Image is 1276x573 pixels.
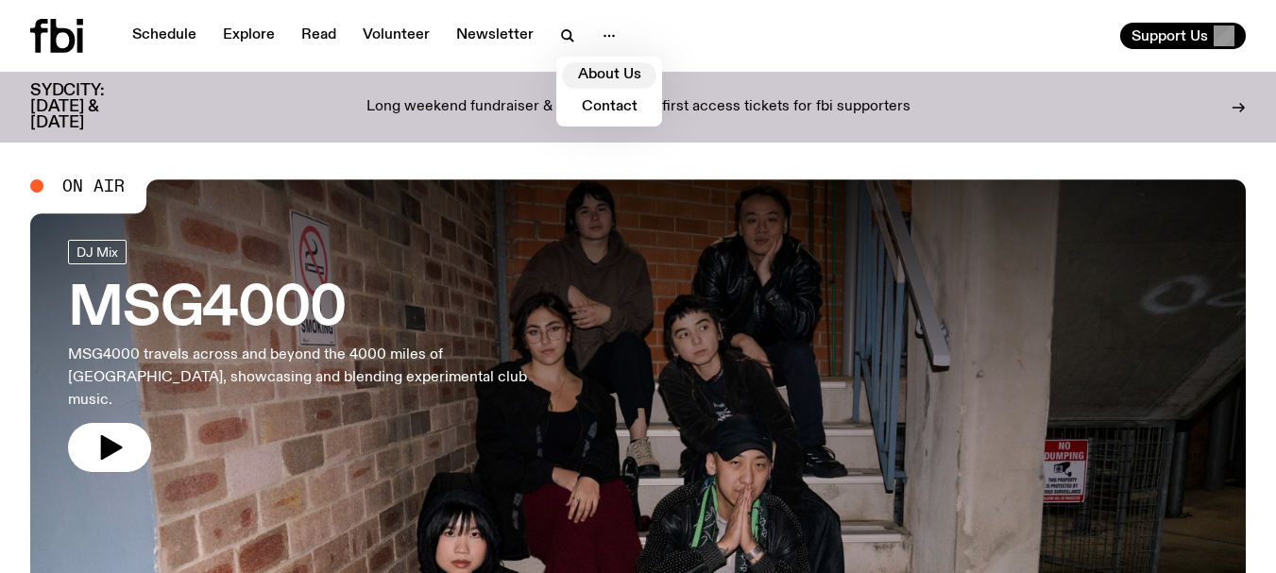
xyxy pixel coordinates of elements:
button: Support Us [1120,23,1246,49]
p: Long weekend fundraiser & music festival - first access tickets for fbi supporters [366,99,910,116]
h3: SYDCITY: [DATE] & [DATE] [30,83,151,131]
a: Contact [562,94,656,121]
a: About Us [562,62,656,89]
h3: MSG4000 [68,283,552,336]
a: Newsletter [445,23,545,49]
a: Volunteer [351,23,441,49]
a: Read [290,23,348,49]
a: DJ Mix [68,240,127,264]
a: Explore [212,23,286,49]
span: On Air [62,177,125,194]
p: MSG4000 travels across and beyond the 4000 miles of [GEOGRAPHIC_DATA], showcasing and blending ex... [68,344,552,412]
a: MSG4000MSG4000 travels across and beyond the 4000 miles of [GEOGRAPHIC_DATA], showcasing and blen... [68,240,552,472]
span: Support Us [1131,27,1208,44]
span: DJ Mix [77,244,118,259]
a: Schedule [121,23,208,49]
